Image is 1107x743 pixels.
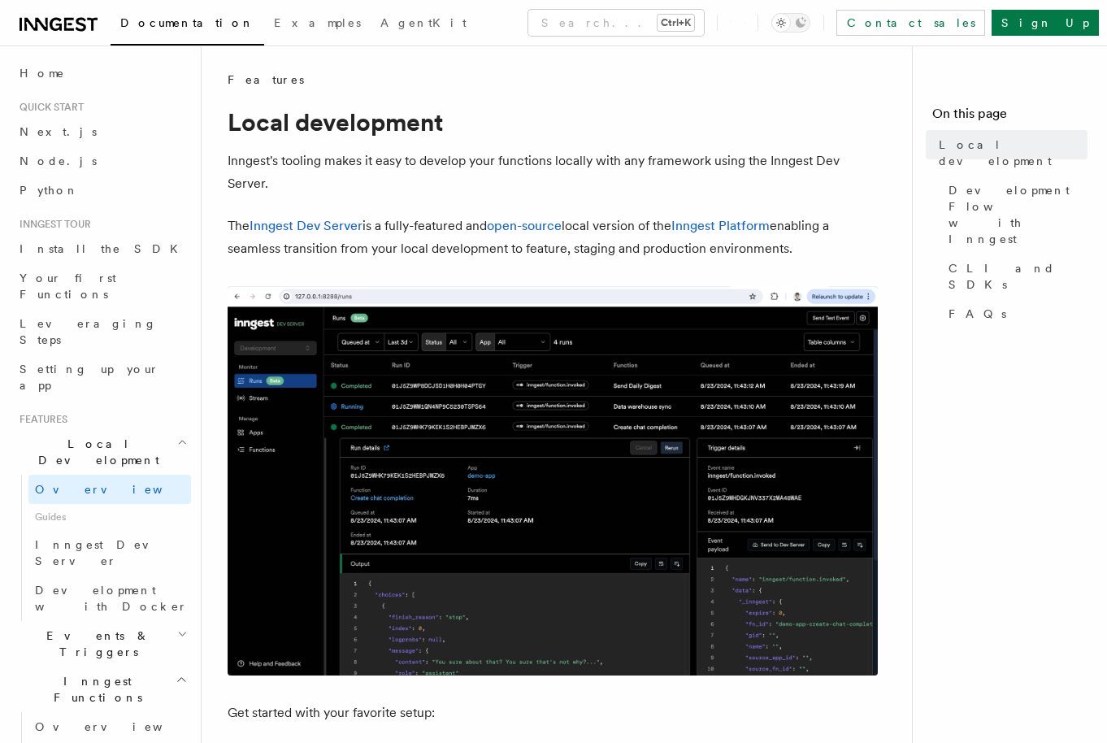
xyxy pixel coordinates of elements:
button: Inngest Functions [13,667,191,712]
h1: Local development [228,107,878,137]
a: Setting up your app [13,354,191,400]
div: Local Development [13,475,191,621]
p: Get started with your favorite setup: [228,702,878,724]
a: Examples [264,5,371,44]
button: Search...Ctrl+K [528,10,704,36]
span: Examples [274,16,361,29]
span: Inngest Functions [13,673,176,706]
a: Leveraging Steps [13,309,191,354]
p: The is a fully-featured and local version of the enabling a seamless transition from your local d... [228,215,878,260]
span: Local development [939,137,1087,169]
img: The Inngest Dev Server on the Functions page [228,286,878,676]
button: Toggle dark mode [771,13,810,33]
span: Events & Triggers [13,628,177,660]
a: Next.js [13,117,191,146]
span: Overview [35,483,202,496]
a: Overview [28,712,191,741]
a: Development Flow with Inngest [942,176,1087,254]
a: Home [13,59,191,88]
a: Python [13,176,191,205]
span: Development with Docker [35,584,188,613]
a: Documentation [111,5,264,46]
span: Setting up your app [20,363,159,392]
p: Inngest's tooling makes it easy to develop your functions locally with any framework using the In... [228,150,878,195]
a: Local development [932,130,1087,176]
a: Node.js [13,146,191,176]
a: Install the SDK [13,234,191,263]
a: Overview [28,475,191,504]
span: Local Development [13,436,177,468]
a: AgentKit [371,5,476,44]
span: Features [228,72,304,88]
span: Documentation [120,16,254,29]
span: Inngest tour [13,218,91,231]
span: Install the SDK [20,242,188,255]
a: Sign Up [992,10,1099,36]
span: Next.js [20,125,97,138]
span: FAQs [949,306,1006,322]
span: Development Flow with Inngest [949,182,1087,247]
a: Development with Docker [28,576,191,621]
span: Leveraging Steps [20,317,157,346]
span: Python [20,184,79,197]
button: Events & Triggers [13,621,191,667]
a: CLI and SDKs [942,254,1087,299]
span: Inngest Dev Server [35,538,174,567]
a: Inngest Dev Server [250,218,362,233]
a: open-source [487,218,562,233]
span: Guides [28,504,191,530]
a: Inngest Dev Server [28,530,191,576]
kbd: Ctrl+K [658,15,694,31]
span: Overview [35,720,202,733]
span: Your first Functions [20,272,116,301]
span: AgentKit [380,16,467,29]
h4: On this page [932,104,1087,130]
span: CLI and SDKs [949,260,1087,293]
a: Your first Functions [13,263,191,309]
a: Inngest Platform [671,218,770,233]
span: Features [13,413,67,426]
span: Node.js [20,154,97,167]
a: Contact sales [836,10,985,36]
button: Local Development [13,429,191,475]
span: Quick start [13,101,84,114]
a: FAQs [942,299,1087,328]
span: Home [20,65,65,81]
